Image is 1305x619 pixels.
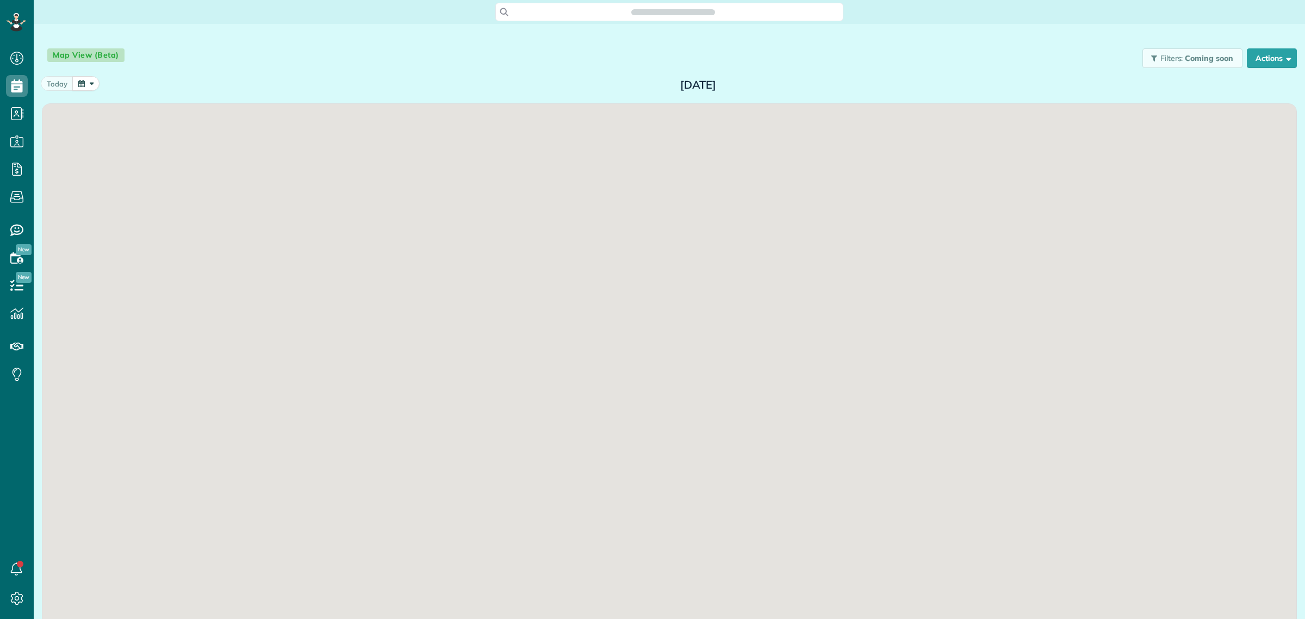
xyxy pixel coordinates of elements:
span: Coming soon [1185,53,1234,63]
button: Actions [1247,48,1297,68]
span: New [16,244,32,255]
span: New [16,272,32,283]
button: today [41,76,73,91]
h2: [DATE] [630,79,766,91]
span: Map View (Beta) [47,48,125,62]
span: Search ZenMaid… [642,7,704,17]
span: Filters: [1160,53,1183,63]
